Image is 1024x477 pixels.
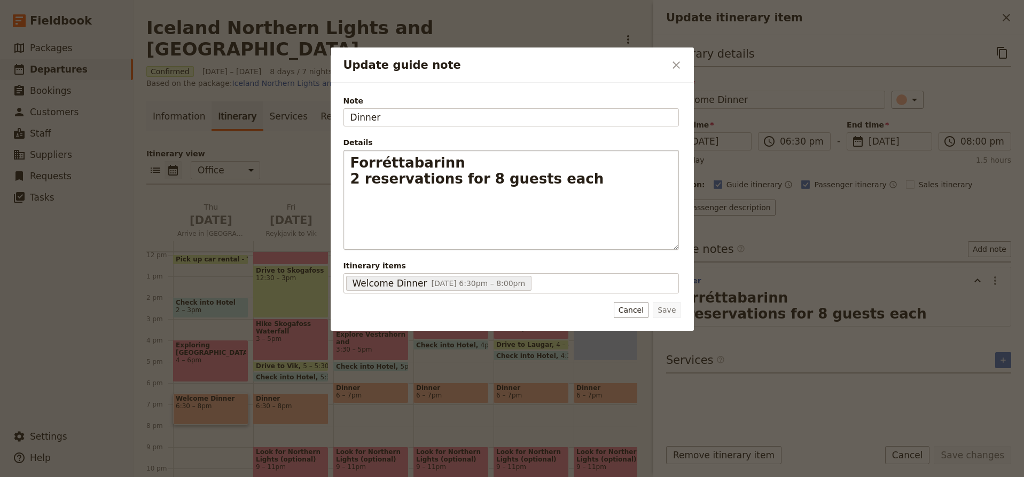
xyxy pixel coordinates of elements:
[343,57,665,73] h2: Update guide note
[343,260,679,271] span: Itinerary items
[350,155,465,171] span: Forréttabarinn
[353,277,427,290] span: Welcome Dinner
[350,171,604,187] span: 2 reservations for 8 guests each
[343,96,679,106] span: Note
[343,108,679,126] input: Note
[431,279,525,288] span: [DATE] 6:30pm – 8:00pm
[343,137,679,148] div: Details
[667,56,685,74] button: Close dialog
[614,302,648,318] button: Cancel
[653,302,681,318] button: Save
